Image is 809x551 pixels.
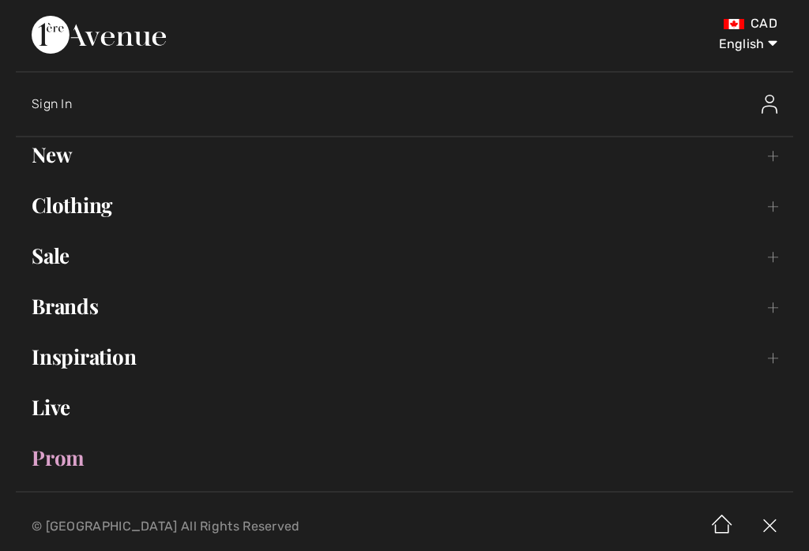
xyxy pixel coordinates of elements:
[16,390,793,425] a: Live
[476,16,777,32] div: CAD
[16,238,793,273] a: Sale
[698,502,746,551] img: Home
[16,188,793,223] a: Clothing
[16,289,793,324] a: Brands
[36,11,69,25] span: Help
[16,440,793,475] a: Prom
[16,137,793,172] a: New
[16,339,793,374] a: Inspiration
[32,16,166,54] img: 1ère Avenue
[32,96,72,111] span: Sign In
[762,95,777,114] img: Sign In
[32,521,476,532] p: © [GEOGRAPHIC_DATA] All Rights Reserved
[32,79,793,129] a: Sign InSign In
[746,502,793,551] img: X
